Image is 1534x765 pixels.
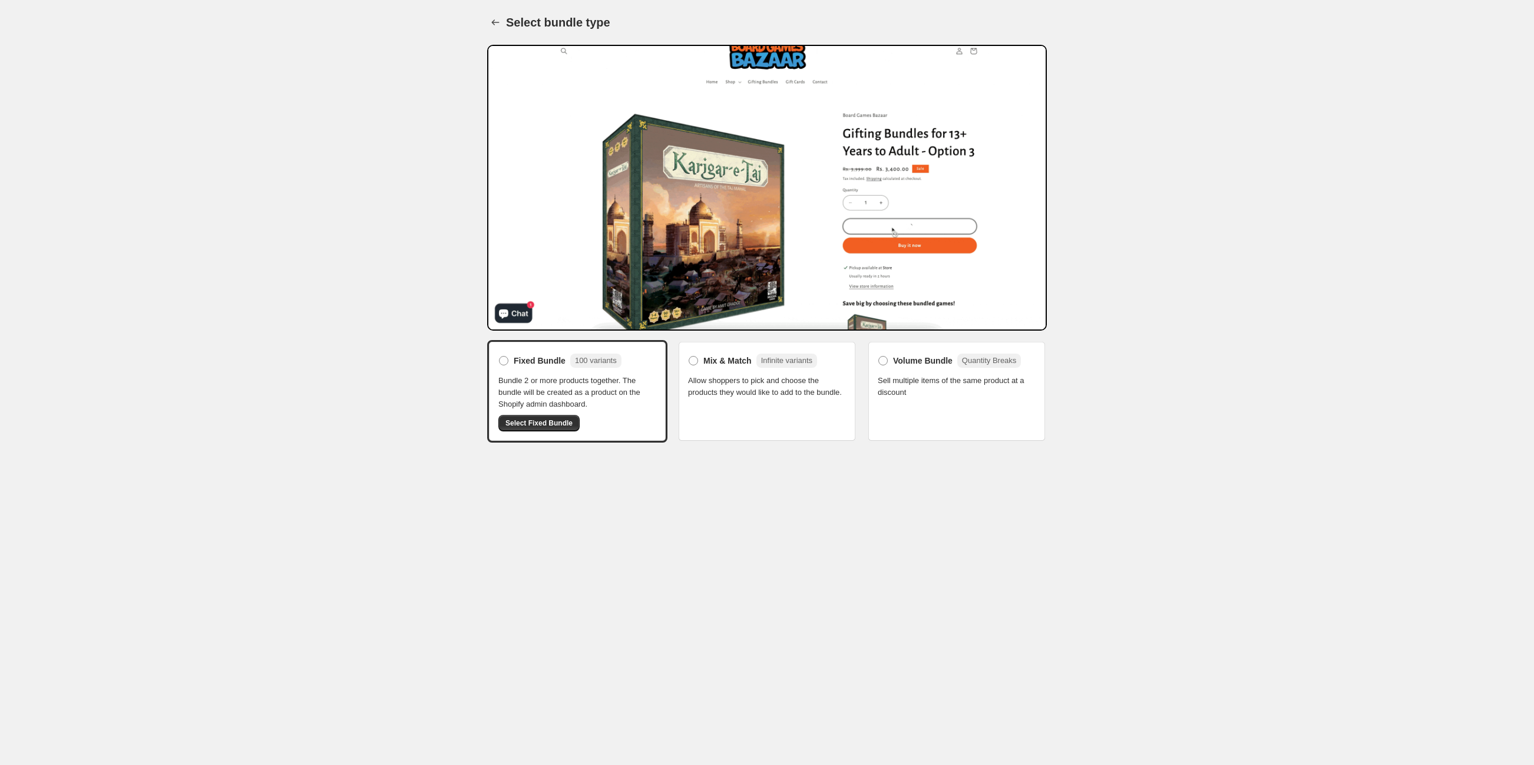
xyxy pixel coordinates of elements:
span: Infinite variants [761,356,812,365]
h1: Select bundle type [506,15,610,29]
button: Select Fixed Bundle [498,415,580,431]
button: Back [487,14,504,31]
span: Sell multiple items of the same product at a discount [878,375,1036,398]
span: 100 variants [575,356,617,365]
img: Bundle Preview [487,45,1047,331]
span: Fixed Bundle [514,355,566,367]
span: Bundle 2 or more products together. The bundle will be created as a product on the Shopify admin ... [498,375,656,410]
span: Allow shoppers to pick and choose the products they would like to add to the bundle. [688,375,846,398]
span: Select Fixed Bundle [505,418,573,428]
span: Mix & Match [703,355,752,367]
span: Volume Bundle [893,355,953,367]
span: Quantity Breaks [962,356,1017,365]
